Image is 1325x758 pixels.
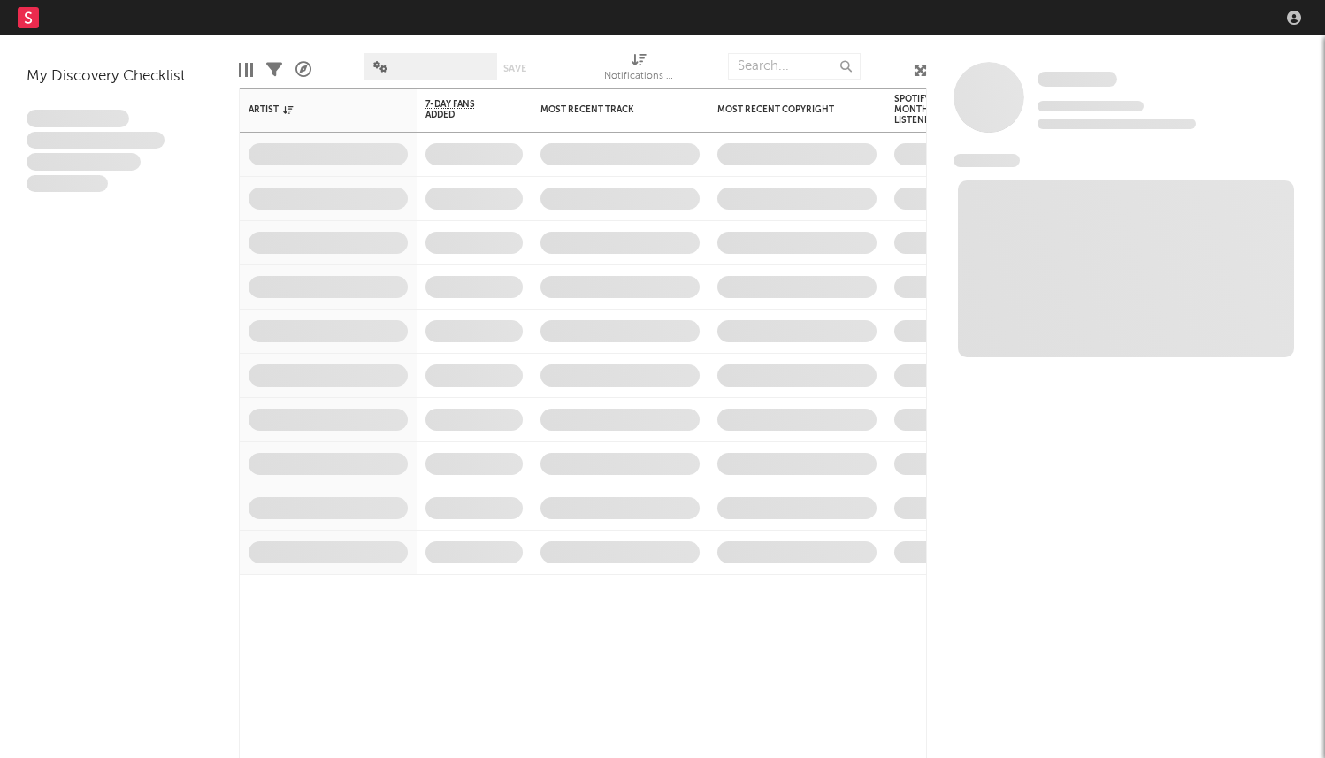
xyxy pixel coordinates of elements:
div: Filters [266,44,282,96]
div: Notifications (Artist) [604,66,675,88]
div: Spotify Monthly Listeners [894,94,956,126]
input: Search... [728,53,861,80]
span: Praesent ac interdum [27,153,141,171]
span: Lorem ipsum dolor [27,110,129,127]
span: Some Artist [1038,72,1117,87]
div: Most Recent Copyright [717,104,850,115]
div: A&R Pipeline [295,44,311,96]
span: 7-Day Fans Added [425,99,496,120]
span: Tracking Since: [DATE] [1038,101,1144,111]
button: Save [503,64,526,73]
span: 0 fans last week [1038,119,1196,129]
div: Notifications (Artist) [604,44,675,96]
span: Aliquam viverra [27,175,108,193]
div: Most Recent Track [540,104,673,115]
div: Artist [249,104,381,115]
span: Integer aliquet in purus et [27,132,165,149]
a: Some Artist [1038,71,1117,88]
span: News Feed [954,154,1020,167]
div: Edit Columns [239,44,253,96]
div: My Discovery Checklist [27,66,212,88]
